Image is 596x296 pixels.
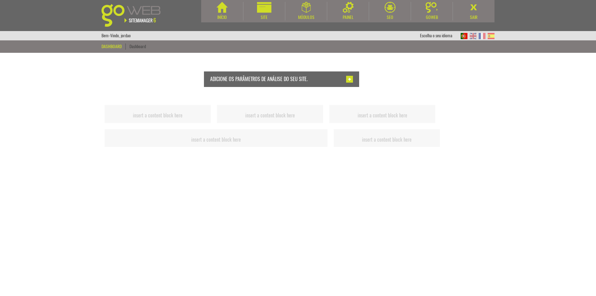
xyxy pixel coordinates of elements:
[302,2,311,13] img: Módulos
[257,2,272,13] img: Site
[411,14,453,20] div: Goweb
[285,14,327,20] div: Módulos
[331,113,434,118] h2: insert a content block here
[369,14,411,20] div: SEO
[470,33,476,39] img: EN
[201,14,243,20] div: Início
[219,113,322,118] h2: insert a content block here
[106,137,326,143] h2: insert a content block here
[479,33,485,39] img: FR
[488,33,494,39] img: ES
[346,76,353,83] img: Adicionar
[327,14,369,20] div: Painel
[102,4,168,27] img: Goweb
[468,2,479,13] img: Sair
[335,137,438,143] h2: insert a content block here
[217,2,228,13] img: Início
[102,43,126,50] div: Dashboard
[210,76,308,82] span: Adicione os parâmetros de análise do seu site.
[243,14,285,20] div: Site
[385,2,395,13] img: SEO
[420,31,458,40] div: Escolha o seu idioma
[461,33,467,39] img: PT
[129,43,146,49] a: Dashboard
[453,14,494,20] div: Sair
[106,113,209,118] h2: insert a content block here
[343,2,354,13] img: Painel
[102,31,131,40] div: Bem-Vindo, jordao
[426,2,438,13] img: Goweb
[108,71,455,87] a: Adicione os parâmetros de análise do seu site. Adicionar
